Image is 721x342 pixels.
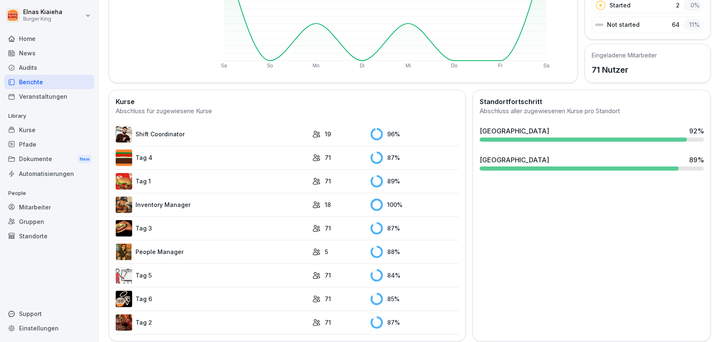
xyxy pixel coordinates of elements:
[116,220,132,237] img: cq6tslmxu1pybroki4wxmcwi.png
[23,16,62,22] p: Burger King
[371,199,459,211] div: 100 %
[607,20,640,29] p: Not started
[689,126,704,136] div: 92 %
[325,200,331,209] p: 18
[116,267,308,284] a: Tag 5
[684,19,702,31] div: 11 %
[116,220,308,237] a: Tag 3
[4,166,94,181] a: Automatisierungen
[116,291,132,307] img: rvamvowt7cu6mbuhfsogl0h5.png
[4,89,94,104] a: Veranstaltungen
[4,306,94,321] div: Support
[480,107,704,116] div: Abschluss aller zugewiesenen Kurse pro Standort
[406,63,411,69] text: Mi
[221,63,227,69] text: Sa
[325,318,331,327] p: 71
[4,46,94,60] a: News
[480,126,549,136] div: [GEOGRAPHIC_DATA]
[371,246,459,258] div: 88 %
[116,173,308,190] a: Tag 1
[4,109,94,123] p: Library
[4,200,94,214] a: Mitarbeiter
[116,244,132,260] img: xc3x9m9uz5qfs93t7kmvoxs4.png
[116,126,308,142] a: Shift Coordinator
[544,63,550,69] text: Sa
[78,154,92,164] div: New
[498,63,503,69] text: Fr
[4,31,94,46] a: Home
[116,107,459,116] div: Abschluss für zugewiesene Kurse
[451,63,458,69] text: Do
[23,9,62,16] p: Elnas Kiaieha
[116,244,308,260] a: People Manager
[116,150,308,166] a: Tag 4
[4,137,94,152] a: Pfade
[116,97,459,107] h2: Kurse
[4,152,94,167] div: Dokumente
[325,177,331,185] p: 71
[676,1,680,9] p: 2
[116,291,308,307] a: Tag 6
[371,269,459,282] div: 84 %
[480,97,704,107] h2: Standortfortschritt
[4,229,94,243] a: Standorte
[689,155,704,165] div: 89 %
[325,294,331,303] p: 71
[116,197,132,213] img: o1h5p6rcnzw0lu1jns37xjxx.png
[313,63,320,69] text: Mo
[371,316,459,329] div: 87 %
[476,123,707,145] a: [GEOGRAPHIC_DATA]92%
[371,175,459,188] div: 89 %
[592,64,657,76] p: 71 Nutzer
[592,51,657,59] h5: Eingeladene Mitarbeiter
[116,150,132,166] img: a35kjdk9hf9utqmhbz0ibbvi.png
[116,267,132,284] img: vy1vuzxsdwx3e5y1d1ft51l0.png
[116,314,132,331] img: hzkj8u8nkg09zk50ub0d0otk.png
[4,152,94,167] a: DokumenteNew
[325,271,331,280] p: 71
[4,123,94,137] a: Kurse
[325,153,331,162] p: 71
[476,152,707,174] a: [GEOGRAPHIC_DATA]89%
[371,152,459,164] div: 87 %
[116,197,308,213] a: Inventory Manager
[116,126,132,142] img: q4kvd0p412g56irxfxn6tm8s.png
[325,224,331,233] p: 71
[4,60,94,75] a: Audits
[4,187,94,200] p: People
[609,1,631,9] p: Started
[371,222,459,235] div: 87 %
[480,155,549,165] div: [GEOGRAPHIC_DATA]
[325,247,328,256] p: 5
[672,20,680,29] p: 64
[371,293,459,305] div: 85 %
[116,314,308,331] a: Tag 2
[360,63,364,69] text: Di
[325,130,331,138] p: 19
[4,75,94,89] a: Berichte
[4,321,94,335] a: Einstellungen
[267,63,273,69] text: So
[116,173,132,190] img: kxzo5hlrfunza98hyv09v55a.png
[371,128,459,140] div: 96 %
[4,214,94,229] a: Gruppen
